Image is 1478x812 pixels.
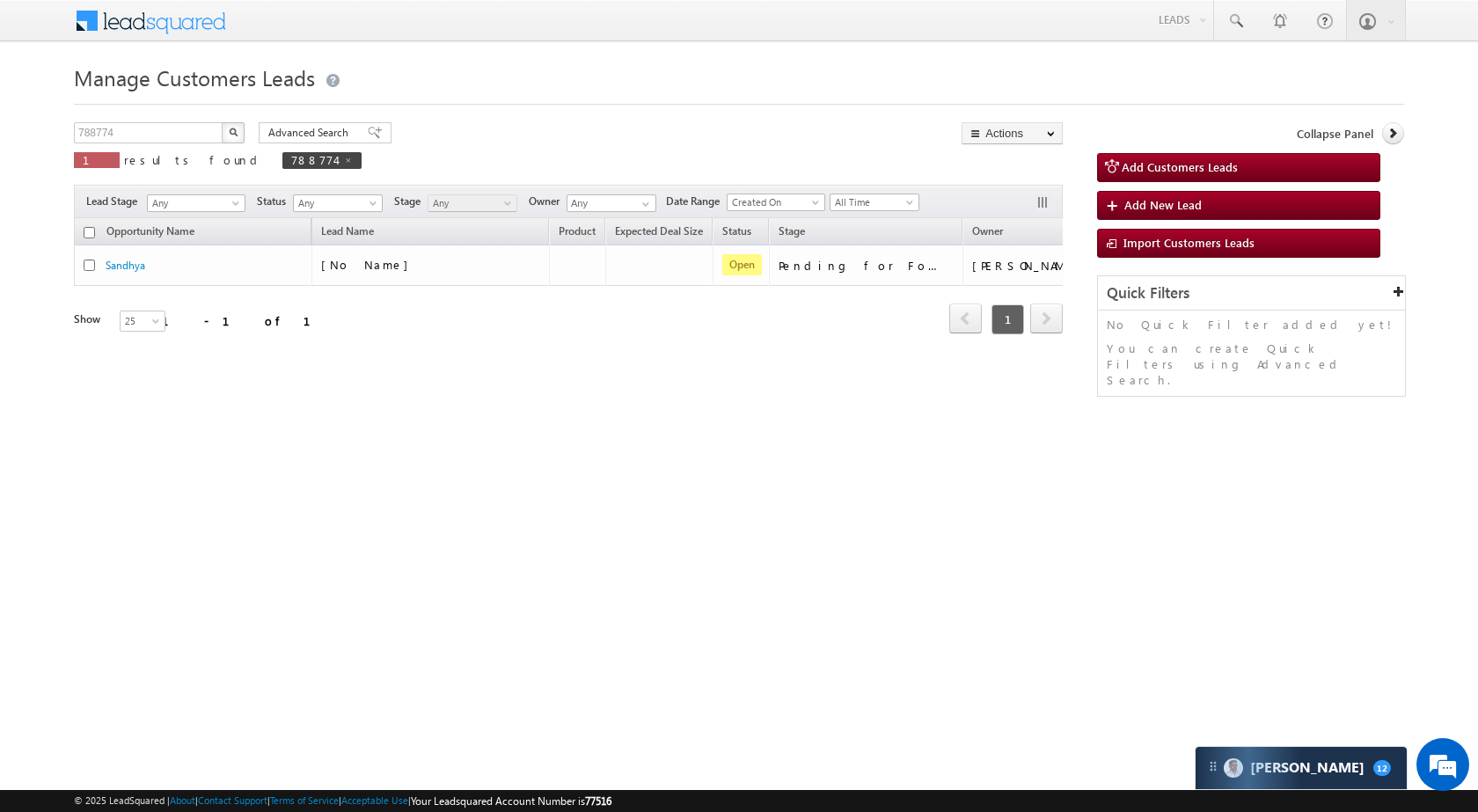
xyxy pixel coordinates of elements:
a: Any [147,194,245,212]
p: You can create Quick Filters using Advanced Search. [1107,340,1396,388]
span: All Time [830,194,914,210]
a: Opportunity Name [98,222,203,245]
span: Owner [972,224,1003,238]
img: Search [229,128,238,136]
a: All Time [830,194,919,211]
span: Date Range [666,194,727,209]
span: Opportunity Name [106,224,194,238]
a: prev [949,305,982,333]
span: 25 [121,313,167,329]
span: Your Leadsquared Account Number is [411,794,611,808]
span: Any [148,195,239,211]
div: carter-dragCarter[PERSON_NAME]12 [1195,746,1408,790]
span: Manage Customers Leads [74,63,315,91]
span: Any [294,195,377,211]
button: Actions [962,122,1063,144]
a: next [1030,305,1063,333]
span: Status [257,194,293,209]
span: prev [949,304,982,333]
div: Pending for Follow-Up [779,258,955,274]
span: Created On [728,194,819,210]
span: 1 [991,304,1024,334]
a: Show All Items [633,195,655,213]
a: Contact Support [198,794,267,806]
div: [PERSON_NAME] [972,258,1087,274]
span: Any [428,195,512,211]
a: Any [293,194,383,212]
span: Collapse Panel [1297,126,1373,142]
span: Lead Stage [86,194,144,209]
a: Stage [770,222,814,245]
input: Type to Search [567,194,656,212]
span: Stage [394,194,428,209]
span: Expected Deal Size [615,224,703,238]
a: Any [428,194,517,212]
span: 1 [83,152,111,167]
span: Open [722,254,762,275]
input: Check all records [84,227,95,238]
span: results found [124,152,264,167]
img: carter-drag [1206,759,1220,773]
span: [No Name] [321,257,417,272]
span: Import Customers Leads [1123,235,1255,250]
span: Stage [779,224,805,238]
img: Carter [1224,758,1243,778]
div: Show [74,311,106,327]
span: Product [559,224,596,238]
span: 77516 [585,794,611,808]
div: 1 - 1 of 1 [162,311,332,331]
a: Status [713,222,760,245]
a: Sandhya [106,259,145,272]
a: About [170,794,195,806]
a: Created On [727,194,825,211]
a: Terms of Service [270,794,339,806]
span: Add Customers Leads [1122,159,1238,174]
p: No Quick Filter added yet! [1107,317,1396,333]
a: Acceptable Use [341,794,408,806]
span: 12 [1373,760,1391,776]
a: 25 [120,311,165,332]
div: Quick Filters [1098,276,1405,311]
a: Expected Deal Size [606,222,712,245]
span: next [1030,304,1063,333]
span: Owner [529,194,567,209]
span: 788774 [291,152,335,167]
span: © 2025 LeadSquared | | | | | [74,793,611,809]
span: Lead Name [312,222,383,245]
span: Advanced Search [268,125,354,141]
span: Add New Lead [1124,197,1202,212]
